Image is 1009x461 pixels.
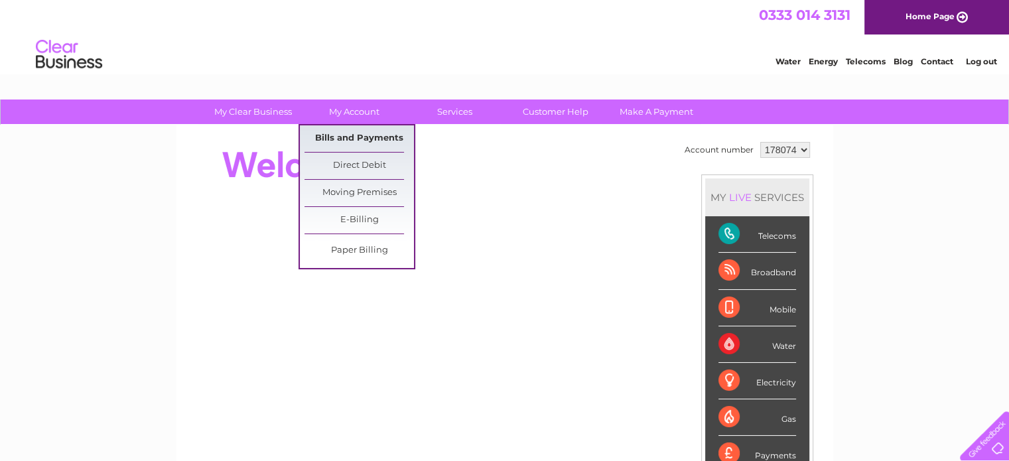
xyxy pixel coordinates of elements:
div: MY SERVICES [705,178,809,216]
div: Electricity [718,363,796,399]
td: Account number [681,139,757,161]
a: 0333 014 3131 [759,7,850,23]
a: Direct Debit [304,153,414,179]
div: Mobile [718,290,796,326]
a: Services [400,99,509,124]
a: Contact [921,56,953,66]
a: Energy [809,56,838,66]
div: Clear Business is a trading name of Verastar Limited (registered in [GEOGRAPHIC_DATA] No. 3667643... [192,7,819,64]
div: Telecoms [718,216,796,253]
a: Moving Premises [304,180,414,206]
a: My Account [299,99,409,124]
a: Customer Help [501,99,610,124]
a: Paper Billing [304,237,414,264]
a: Make A Payment [602,99,711,124]
div: Broadband [718,253,796,289]
div: Gas [718,399,796,436]
a: Bills and Payments [304,125,414,152]
a: Water [775,56,801,66]
a: E-Billing [304,207,414,233]
a: Telecoms [846,56,886,66]
div: LIVE [726,191,754,204]
a: Log out [965,56,996,66]
img: logo.png [35,34,103,75]
a: Blog [894,56,913,66]
div: Water [718,326,796,363]
a: My Clear Business [198,99,308,124]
